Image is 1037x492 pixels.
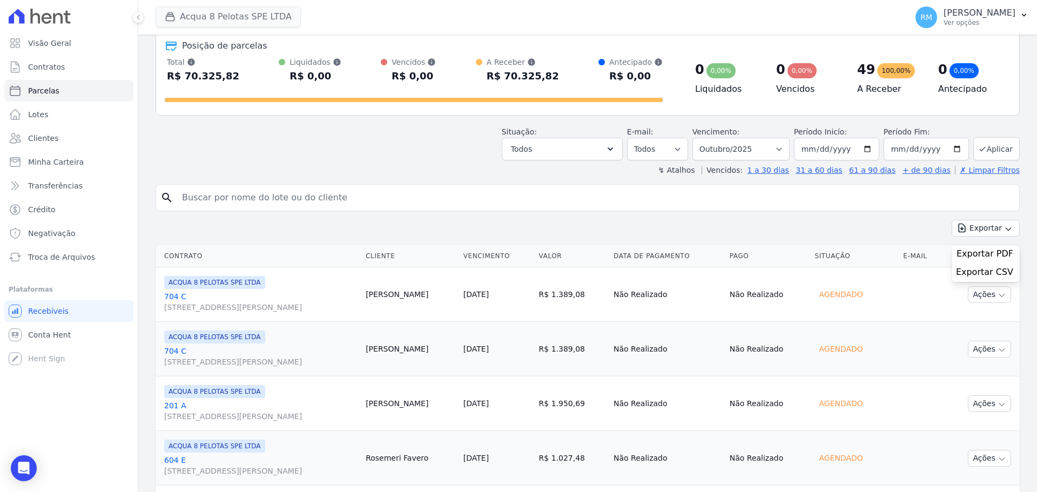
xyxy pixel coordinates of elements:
span: ACQUA 8 PELOTAS SPE LTDA [164,276,265,289]
th: Cliente [361,245,459,267]
span: Exportar CSV [956,267,1013,278]
span: [STREET_ADDRESS][PERSON_NAME] [164,302,357,313]
span: RM [920,14,932,21]
input: Buscar por nome do lote ou do cliente [176,187,1015,208]
button: Todos [502,138,623,160]
a: + de 90 dias [903,166,951,174]
td: Não Realizado [725,431,811,486]
div: Open Intercom Messenger [11,455,37,481]
a: Transferências [4,175,133,197]
a: 604 E[STREET_ADDRESS][PERSON_NAME] [164,455,357,476]
button: Ações [968,286,1011,303]
span: [STREET_ADDRESS][PERSON_NAME] [164,356,357,367]
td: Não Realizado [725,376,811,431]
a: 201 A[STREET_ADDRESS][PERSON_NAME] [164,400,357,422]
a: 1 a 30 dias [748,166,789,174]
a: [DATE] [463,399,489,408]
div: 0 [938,61,947,78]
td: [PERSON_NAME] [361,376,459,431]
a: ✗ Limpar Filtros [955,166,1020,174]
button: Acqua 8 Pelotas SPE LTDA [156,6,301,27]
button: RM [PERSON_NAME] Ver opções [907,2,1037,32]
span: Recebíveis [28,306,69,316]
span: [STREET_ADDRESS][PERSON_NAME] [164,466,357,476]
div: 0,00% [706,63,736,78]
div: 0 [695,61,704,78]
td: Não Realizado [609,267,725,322]
div: R$ 0,00 [289,68,341,85]
td: Não Realizado [725,322,811,376]
span: Visão Geral [28,38,71,49]
label: Período Fim: [884,126,969,138]
span: Minha Carteira [28,157,84,167]
span: Contratos [28,62,65,72]
h4: Antecipado [938,83,1002,96]
span: Parcelas [28,85,59,96]
a: [DATE] [463,454,489,462]
i: search [160,191,173,204]
a: [DATE] [463,290,489,299]
a: 61 a 90 dias [849,166,895,174]
a: Minha Carteira [4,151,133,173]
div: Posição de parcelas [182,39,267,52]
a: 704 C[STREET_ADDRESS][PERSON_NAME] [164,346,357,367]
td: Rosemeri Favero [361,431,459,486]
a: Troca de Arquivos [4,246,133,268]
p: [PERSON_NAME] [944,8,1015,18]
td: [PERSON_NAME] [361,267,459,322]
a: Lotes [4,104,133,125]
th: Pago [725,245,811,267]
button: Aplicar [973,137,1020,160]
a: Recebíveis [4,300,133,322]
th: Contrato [156,245,361,267]
td: Não Realizado [609,322,725,376]
div: Vencidos [392,57,436,68]
div: 0 [776,61,785,78]
td: [PERSON_NAME] [361,322,459,376]
td: Não Realizado [609,376,725,431]
span: Todos [511,143,532,156]
div: Total [167,57,239,68]
td: R$ 1.950,69 [535,376,610,431]
span: ACQUA 8 PELOTAS SPE LTDA [164,440,265,453]
a: Visão Geral [4,32,133,54]
h4: Liquidados [695,83,759,96]
td: R$ 1.027,48 [535,431,610,486]
div: R$ 0,00 [392,68,436,85]
a: 704 C[STREET_ADDRESS][PERSON_NAME] [164,291,357,313]
div: Agendado [814,396,867,411]
span: Troca de Arquivos [28,252,95,262]
span: ACQUA 8 PELOTAS SPE LTDA [164,331,265,343]
a: Contratos [4,56,133,78]
div: A Receber [487,57,559,68]
label: E-mail: [627,127,654,136]
a: Conta Hent [4,324,133,346]
div: R$ 0,00 [609,68,663,85]
div: Agendado [814,450,867,466]
span: Negativação [28,228,76,239]
button: Exportar [952,220,1020,237]
th: Data de Pagamento [609,245,725,267]
div: 100,00% [877,63,914,78]
a: Negativação [4,223,133,244]
a: Exportar CSV [956,267,1015,280]
a: Exportar PDF [957,248,1015,261]
div: 49 [857,61,875,78]
span: [STREET_ADDRESS][PERSON_NAME] [164,411,357,422]
span: Crédito [28,204,56,215]
div: Plataformas [9,283,129,296]
div: R$ 70.325,82 [487,68,559,85]
label: Situação: [502,127,537,136]
button: Ações [968,450,1011,467]
th: Vencimento [459,245,535,267]
td: R$ 1.389,08 [535,267,610,322]
h4: A Receber [857,83,921,96]
th: E-mail [899,245,943,267]
a: Clientes [4,127,133,149]
div: 0,00% [787,63,817,78]
div: Agendado [814,287,867,302]
td: R$ 1.389,08 [535,322,610,376]
span: ACQUA 8 PELOTAS SPE LTDA [164,385,265,398]
a: Parcelas [4,80,133,102]
button: Ações [968,341,1011,358]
